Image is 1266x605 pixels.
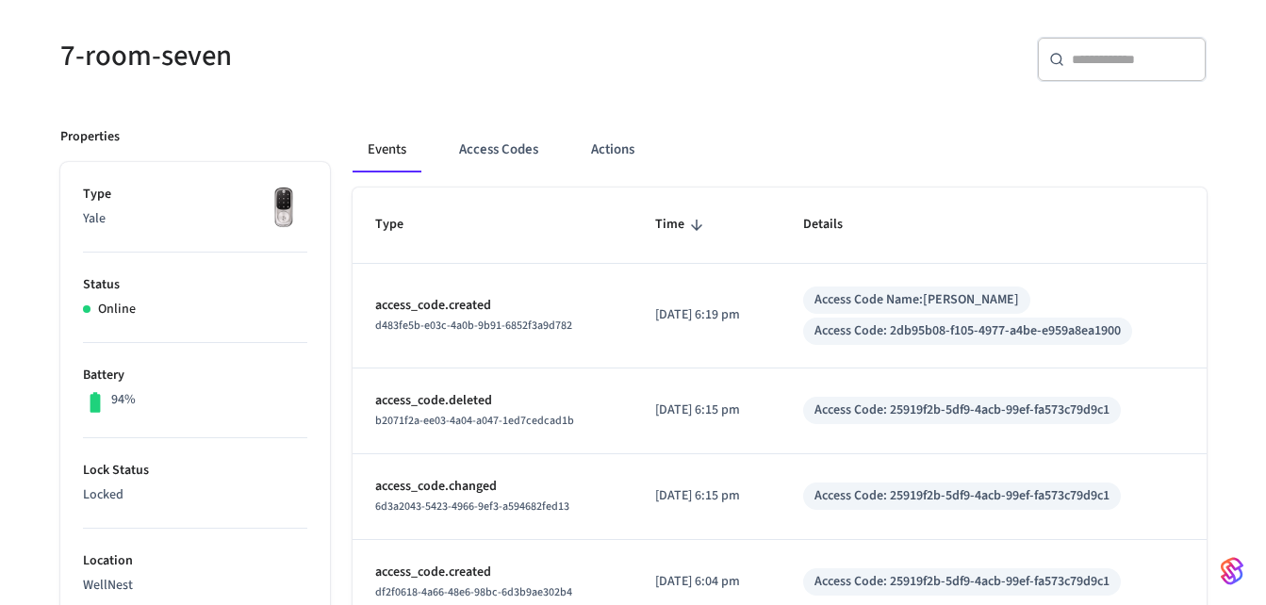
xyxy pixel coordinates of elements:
img: SeamLogoGradient.69752ec5.svg [1221,556,1243,586]
span: df2f0618-4a66-48e6-98bc-6d3b9ae302b4 [375,584,572,600]
button: Actions [576,127,649,172]
p: Location [83,551,307,571]
p: Battery [83,366,307,385]
button: Access Codes [444,127,553,172]
div: Access Code: 25919f2b-5df9-4acb-99ef-fa573c79d9c1 [814,401,1110,420]
p: Properties [60,127,120,147]
span: b2071f2a-ee03-4a04-a047-1ed7cedcad1b [375,413,574,429]
p: Status [83,275,307,295]
span: Type [375,210,428,239]
p: WellNest [83,576,307,596]
p: [DATE] 6:15 pm [655,486,758,506]
span: Time [655,210,709,239]
p: 94% [111,390,136,410]
h5: 7-room-seven [60,37,622,75]
span: Details [803,210,867,239]
p: access_code.changed [375,477,611,497]
div: ant example [353,127,1207,172]
span: 6d3a2043-5423-4966-9ef3-a594682fed13 [375,499,569,515]
p: Lock Status [83,461,307,481]
div: Access Code: 25919f2b-5df9-4acb-99ef-fa573c79d9c1 [814,572,1110,592]
span: d483fe5b-e03c-4a0b-9b91-6852f3a9d782 [375,318,572,334]
div: Access Code: 2db95b08-f105-4977-a4be-e959a8ea1900 [814,321,1121,341]
button: Events [353,127,421,172]
div: Access Code Name: [PERSON_NAME] [814,290,1019,310]
img: Yale Assure Touchscreen Wifi Smart Lock, Satin Nickel, Front [260,185,307,232]
p: [DATE] 6:19 pm [655,305,758,325]
p: [DATE] 6:04 pm [655,572,758,592]
p: access_code.created [375,563,611,582]
div: Access Code: 25919f2b-5df9-4acb-99ef-fa573c79d9c1 [814,486,1110,506]
p: Type [83,185,307,204]
p: Locked [83,485,307,505]
p: access_code.deleted [375,391,611,411]
p: access_code.created [375,296,611,316]
p: Online [98,300,136,319]
p: Yale [83,209,307,229]
p: [DATE] 6:15 pm [655,401,758,420]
